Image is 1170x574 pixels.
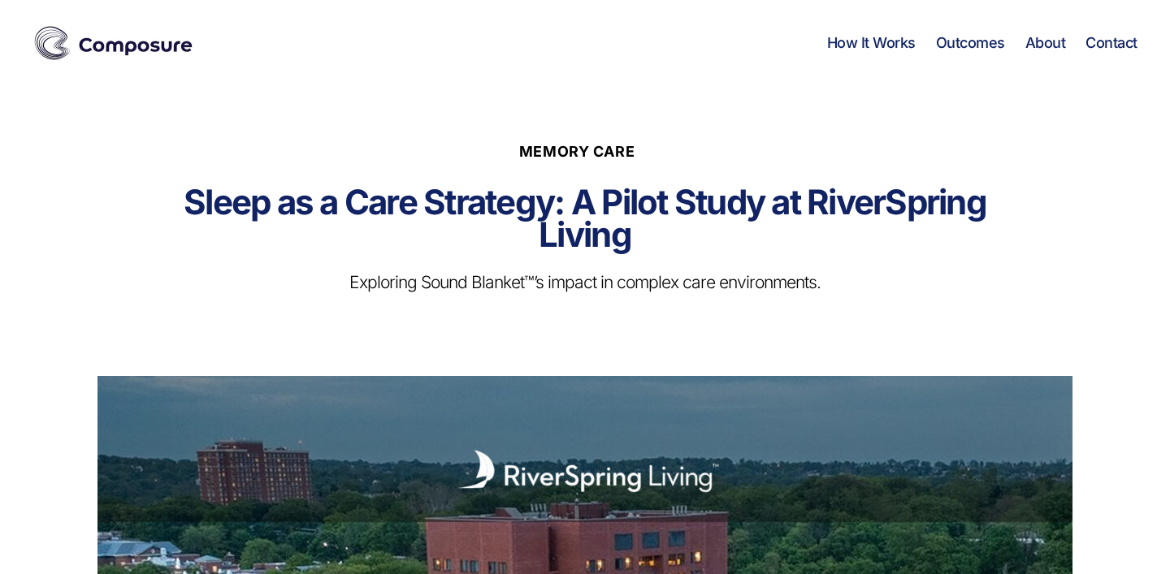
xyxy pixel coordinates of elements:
[936,34,1005,52] a: Outcomes
[32,23,195,63] img: Composure
[1085,34,1137,52] a: Contact
[827,34,1137,52] nav: Horizontal
[162,143,991,162] h6: Memory Care
[179,186,991,251] h1: Sleep as a Care Strategy: A Pilot Study at RiverSpring Living
[260,271,910,294] p: Exploring Sound Blanket™’s impact in complex care environments.
[827,34,916,52] a: How It Works
[1025,34,1066,52] a: About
